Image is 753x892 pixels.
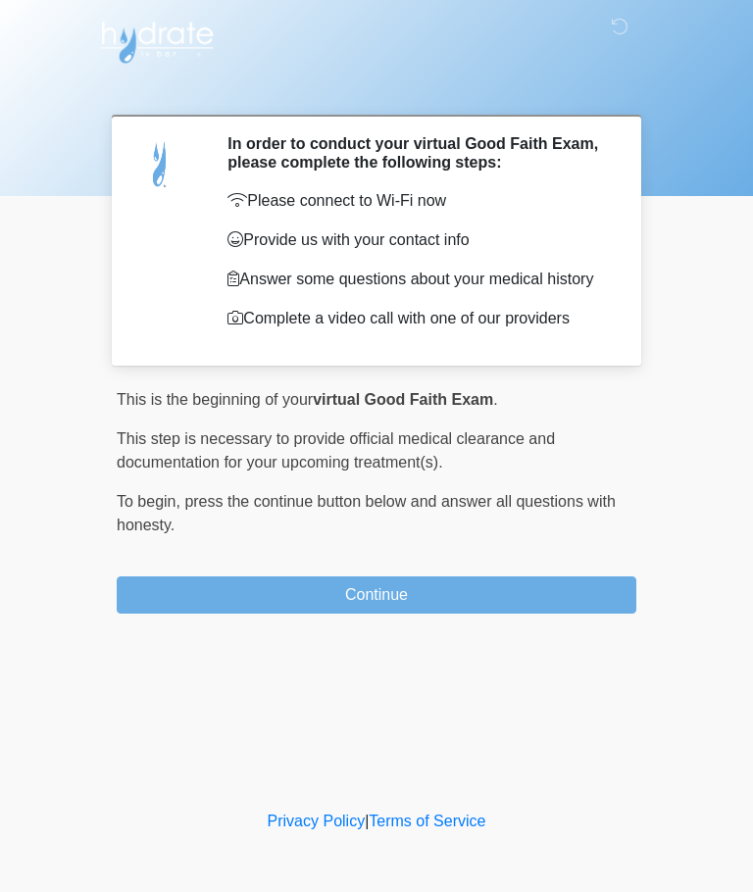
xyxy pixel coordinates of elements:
[227,189,607,213] p: Please connect to Wi-Fi now
[365,813,369,829] a: |
[117,391,313,408] span: This is the beginning of your
[117,430,555,471] span: This step is necessary to provide official medical clearance and documentation for your upcoming ...
[227,307,607,330] p: Complete a video call with one of our providers
[227,228,607,252] p: Provide us with your contact info
[313,391,493,408] strong: virtual Good Faith Exam
[369,813,485,829] a: Terms of Service
[227,134,607,172] h2: In order to conduct your virtual Good Faith Exam, please complete the following steps:
[268,813,366,829] a: Privacy Policy
[97,15,217,65] img: Hydrate IV Bar - Arcadia Logo
[102,71,651,107] h1: ‎ ‎ ‎ ‎
[117,493,184,510] span: To begin,
[493,391,497,408] span: .
[117,493,616,533] span: press the continue button below and answer all questions with honesty.
[117,576,636,614] button: Continue
[227,268,607,291] p: Answer some questions about your medical history
[131,134,190,193] img: Agent Avatar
